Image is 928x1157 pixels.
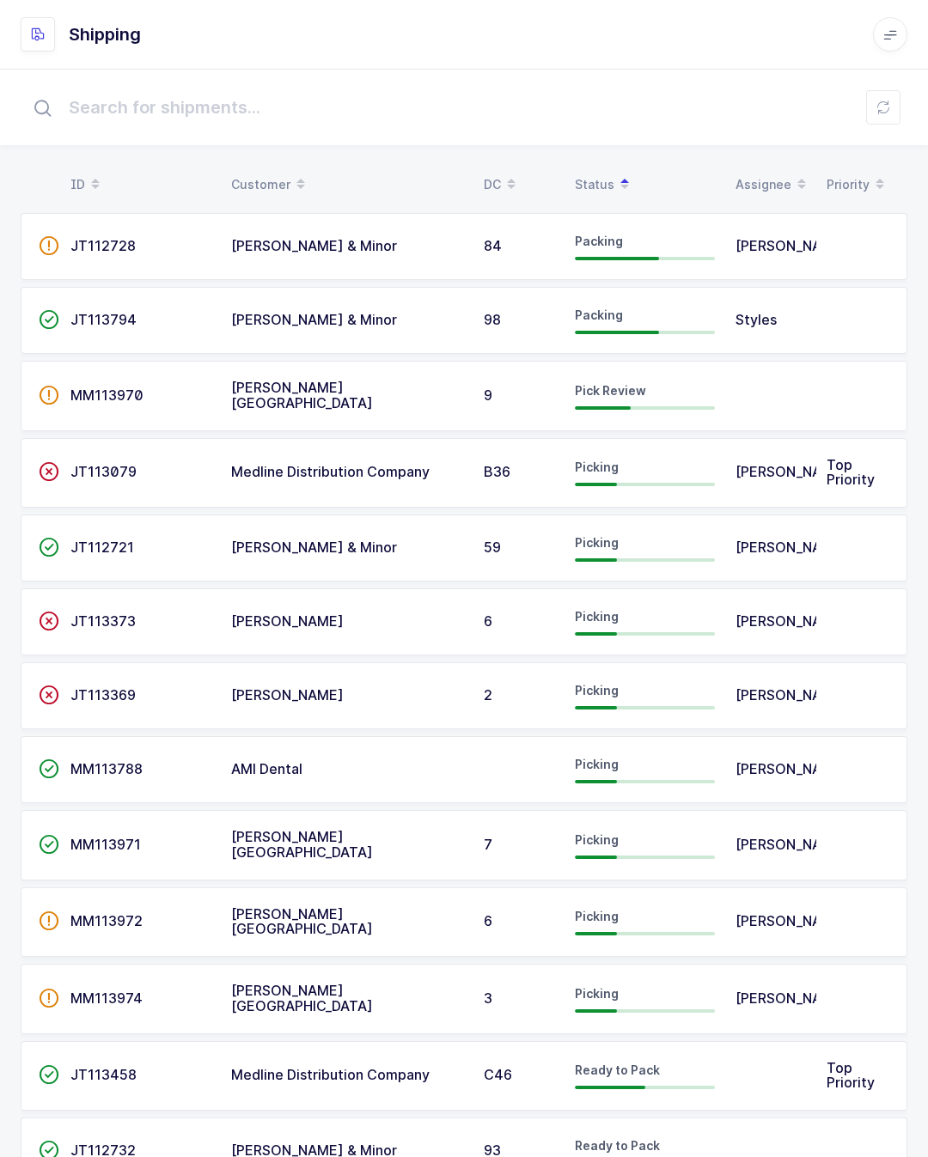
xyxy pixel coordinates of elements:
[575,1063,660,1077] span: Ready to Pack
[484,1066,512,1083] span: C46
[575,609,619,624] span: Picking
[39,1066,59,1083] span: 
[231,463,430,480] span: Medline Distribution Company
[575,383,646,398] span: Pick Review
[736,836,848,853] span: [PERSON_NAME]
[736,990,848,1007] span: [PERSON_NAME]
[575,460,619,474] span: Picking
[827,1059,875,1092] span: Top Priority
[575,170,715,199] div: Status
[736,686,848,703] span: [PERSON_NAME]
[70,760,143,777] span: MM113788
[70,836,141,853] span: MM113971
[39,760,59,777] span: 
[70,237,136,254] span: JT112728
[39,463,59,480] span: 
[231,170,463,199] div: Customer
[484,463,510,480] span: B36
[575,832,619,847] span: Picking
[21,80,907,135] input: Search for shipments...
[231,237,397,254] span: [PERSON_NAME] & Minor
[736,760,848,777] span: [PERSON_NAME]
[39,990,59,1007] span: 
[575,535,619,550] span: Picking
[231,311,397,328] span: [PERSON_NAME] & Minor
[70,912,143,929] span: MM113972
[70,990,143,1007] span: MM113974
[70,686,136,703] span: JT113369
[484,990,492,1007] span: 3
[70,539,134,556] span: JT112721
[575,308,623,322] span: Packing
[575,757,619,771] span: Picking
[827,170,890,199] div: Priority
[231,539,397,556] span: [PERSON_NAME] & Minor
[736,463,848,480] span: [PERSON_NAME]
[231,612,344,630] span: [PERSON_NAME]
[231,828,373,861] span: [PERSON_NAME] [GEOGRAPHIC_DATA]
[575,683,619,697] span: Picking
[39,912,59,929] span: 
[736,237,848,254] span: [PERSON_NAME]
[231,1066,430,1083] span: Medline Distribution Company
[39,539,59,556] span: 
[231,686,344,703] span: [PERSON_NAME]
[39,686,59,703] span: 
[39,612,59,630] span: 
[736,612,848,630] span: [PERSON_NAME]
[70,1066,137,1083] span: JT113458
[231,379,373,411] span: [PERSON_NAME] [GEOGRAPHIC_DATA]
[575,234,623,248] span: Packing
[231,982,373,1014] span: [PERSON_NAME] [GEOGRAPHIC_DATA]
[484,311,501,328] span: 98
[484,612,492,630] span: 6
[39,237,59,254] span: 
[231,760,302,777] span: AMI Dental
[736,912,848,929] span: [PERSON_NAME]
[39,836,59,853] span: 
[484,912,492,929] span: 6
[827,456,875,489] span: Top Priority
[484,539,501,556] span: 59
[39,311,59,328] span: 
[575,1138,660,1153] span: Ready to Pack
[736,311,777,328] span: Styles
[484,836,492,853] span: 7
[575,909,619,923] span: Picking
[70,463,137,480] span: JT113079
[70,612,136,630] span: JT113373
[39,387,59,404] span: 
[736,539,848,556] span: [PERSON_NAME]
[70,387,143,404] span: MM113970
[736,170,806,199] div: Assignee
[70,170,211,199] div: ID
[484,170,554,199] div: DC
[484,237,502,254] span: 84
[70,311,137,328] span: JT113794
[575,986,619,1001] span: Picking
[484,686,492,703] span: 2
[231,905,373,938] span: [PERSON_NAME] [GEOGRAPHIC_DATA]
[484,387,492,404] span: 9
[69,21,141,48] h1: Shipping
